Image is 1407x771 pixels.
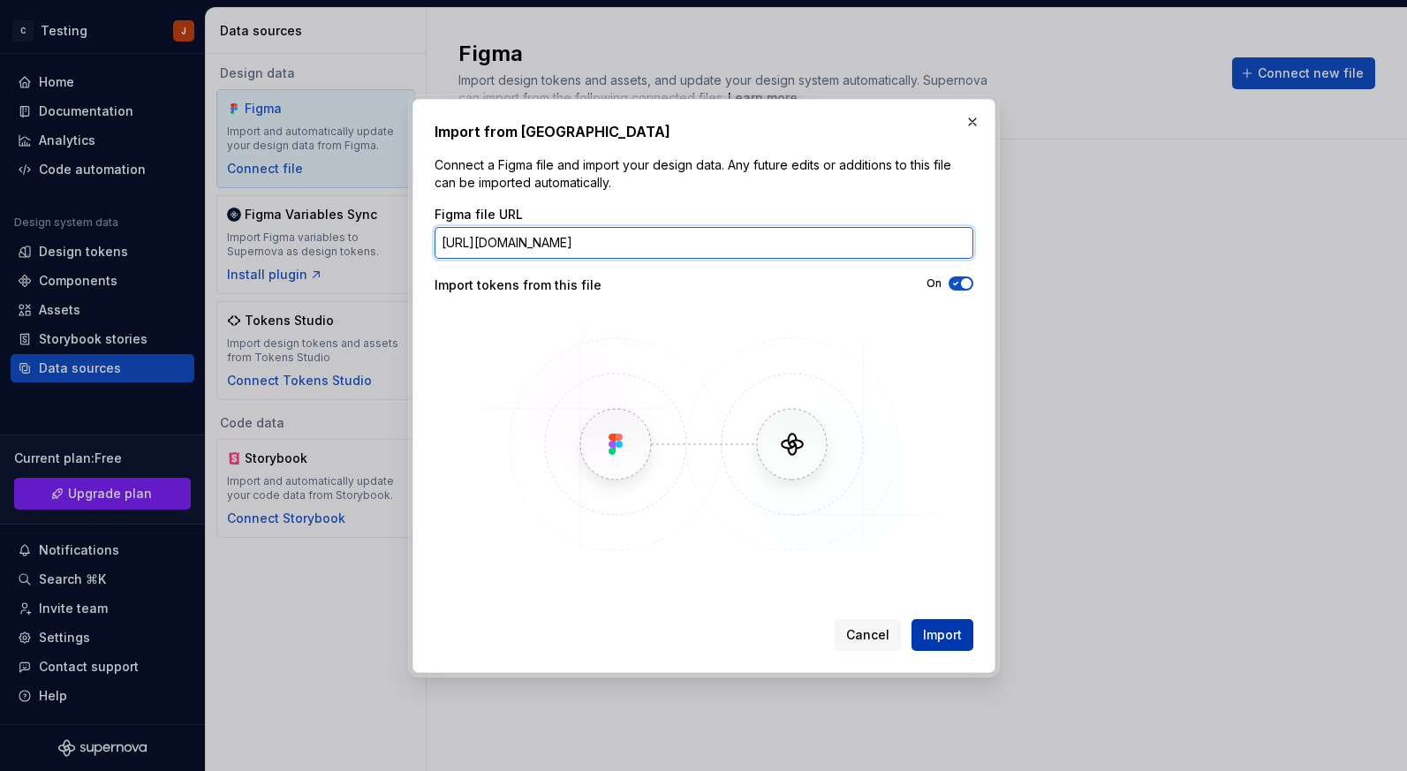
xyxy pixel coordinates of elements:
[435,156,973,192] p: Connect a Figma file and import your design data. Any future edits or additions to this file can ...
[835,619,901,651] button: Cancel
[912,619,973,651] button: Import
[435,276,704,294] div: Import tokens from this file
[927,276,942,291] label: On
[435,121,973,142] h2: Import from [GEOGRAPHIC_DATA]
[846,626,889,644] span: Cancel
[435,227,973,259] input: https://figma.com/file/...
[435,206,523,223] label: Figma file URL
[923,626,962,644] span: Import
